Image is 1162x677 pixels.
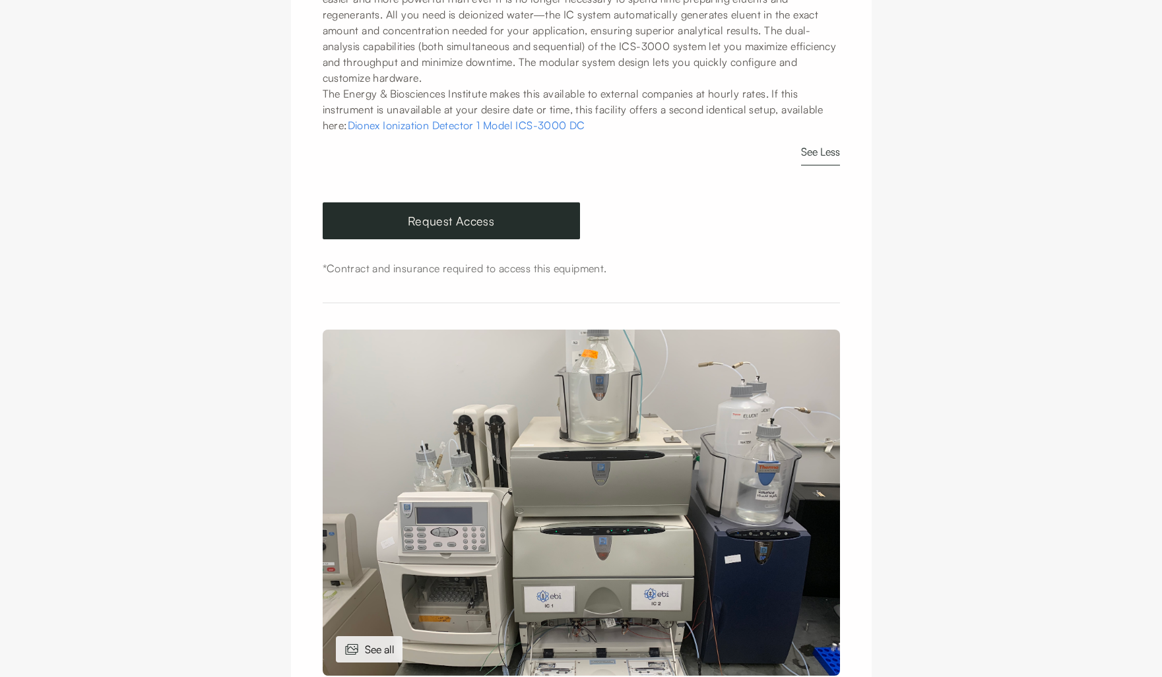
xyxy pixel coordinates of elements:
div: See all [336,636,403,662]
img: Dionex Ionization Detector 2 Model ICS-3000 DC 1 [323,330,840,676]
img: images [344,641,360,657]
a: Request Access [323,202,580,239]
div: *Contract and insurance required to access this equipment. [323,260,840,276]
a: Dionex Ionization Detector 1 Model ICS-3000 DC [348,119,585,132]
p: The Energy & Biosciences Institute makes this available to external companies at hourly rates. If... [323,86,840,133]
button: See Less [801,144,840,165]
